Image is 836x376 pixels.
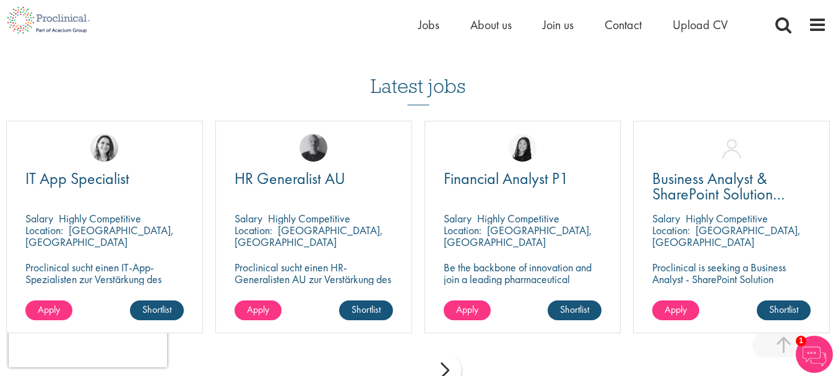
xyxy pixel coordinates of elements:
[235,211,262,225] span: Salary
[605,17,642,33] a: Contact
[757,300,811,320] a: Shortlist
[247,303,269,316] span: Apply
[509,134,537,162] img: Numhom Sudsok
[673,17,728,33] a: Upload CV
[652,223,801,249] p: [GEOGRAPHIC_DATA], [GEOGRAPHIC_DATA]
[59,211,141,225] p: Highly Competitive
[444,261,602,308] p: Be the backbone of innovation and join a leading pharmaceutical company to help keep life-changin...
[652,300,699,320] a: Apply
[652,261,811,320] p: Proclinical is seeking a Business Analyst - SharePoint Solution Engineer to join our client for a...
[796,336,806,346] span: 1
[339,300,393,320] a: Shortlist
[652,223,690,237] span: Location:
[235,261,393,308] p: Proclinical sucht einen HR-Generalisten AU zur Verstärkung des Teams unseres Kunden in [GEOGRAPHI...
[38,303,60,316] span: Apply
[470,17,512,33] a: About us
[444,211,472,225] span: Salary
[477,211,559,225] p: Highly Competitive
[25,211,53,225] span: Salary
[25,300,72,320] a: Apply
[25,261,184,308] p: Proclinical sucht einen IT-App-Spezialisten zur Verstärkung des Teams unseres Kunden in der [GEOG...
[686,211,768,225] p: Highly Competitive
[456,303,478,316] span: Apply
[652,168,785,220] span: Business Analyst & SharePoint Solution Engineer
[718,134,746,162] img: Harry Budge
[235,223,272,237] span: Location:
[418,17,439,33] a: Jobs
[130,300,184,320] a: Shortlist
[796,336,833,373] img: Chatbot
[444,300,491,320] a: Apply
[444,171,602,186] a: Financial Analyst P1
[235,171,393,186] a: HR Generalist AU
[25,171,184,186] a: IT App Specialist
[235,223,383,249] p: [GEOGRAPHIC_DATA], [GEOGRAPHIC_DATA]
[548,300,601,320] a: Shortlist
[543,17,574,33] a: Join us
[25,168,129,189] span: IT App Specialist
[299,134,327,162] img: Felix Zimmer
[25,223,63,237] span: Location:
[444,168,569,189] span: Financial Analyst P1
[444,223,481,237] span: Location:
[235,300,282,320] a: Apply
[652,171,811,202] a: Business Analyst & SharePoint Solution Engineer
[90,134,118,162] img: Nur Ergiydiren
[371,45,466,105] h3: Latest jobs
[652,211,680,225] span: Salary
[25,223,174,249] p: [GEOGRAPHIC_DATA], [GEOGRAPHIC_DATA]
[665,303,687,316] span: Apply
[444,223,592,249] p: [GEOGRAPHIC_DATA], [GEOGRAPHIC_DATA]
[235,168,345,189] span: HR Generalist AU
[268,211,350,225] p: Highly Competitive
